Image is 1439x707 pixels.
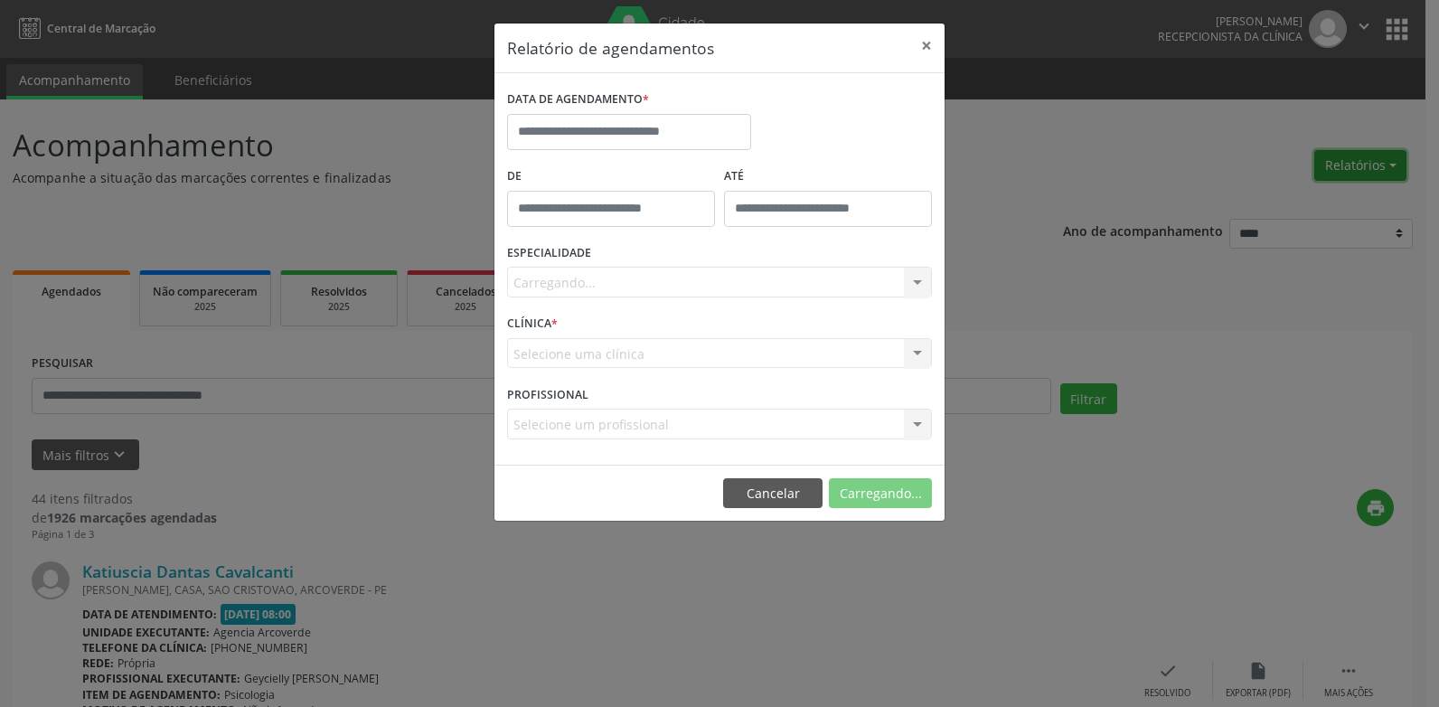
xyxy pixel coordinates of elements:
label: De [507,163,715,191]
button: Close [908,24,945,68]
h5: Relatório de agendamentos [507,36,714,60]
button: Carregando... [829,478,932,509]
label: ESPECIALIDADE [507,240,591,268]
label: CLÍNICA [507,310,558,338]
label: ATÉ [724,163,932,191]
label: DATA DE AGENDAMENTO [507,86,649,114]
label: PROFISSIONAL [507,381,588,409]
button: Cancelar [723,478,823,509]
